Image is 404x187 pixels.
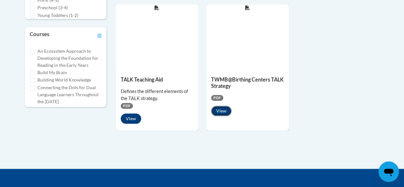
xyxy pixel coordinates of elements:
[121,113,141,124] button: View
[37,105,102,120] label: Cox Campus Structured Literacy Certificate Exam
[37,76,91,83] label: Building World Knowledge
[378,161,399,182] iframe: Button to launch messaging window
[211,106,232,116] button: View
[37,69,67,76] label: Build My Brain
[211,95,223,101] span: PDF
[211,76,284,89] h5: TWMB@Birthing Centers TALK Strategy
[97,30,102,39] a: Toggle collapse
[37,48,102,69] label: An Ecosystem Approach to Developing the Foundation for Reading in the Early Years
[37,12,78,19] label: Young Toddlers (1-2)
[30,30,49,39] h3: Courses
[121,88,194,102] div: Defines the different elements of the TALK strategy.
[121,76,194,82] h5: TALK Teaching Aid
[121,103,133,109] span: PDF
[37,4,68,11] label: Preschool (3-4)
[37,84,102,105] label: Connecting the Dots for Dual Language Learners Throughout the [DATE]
